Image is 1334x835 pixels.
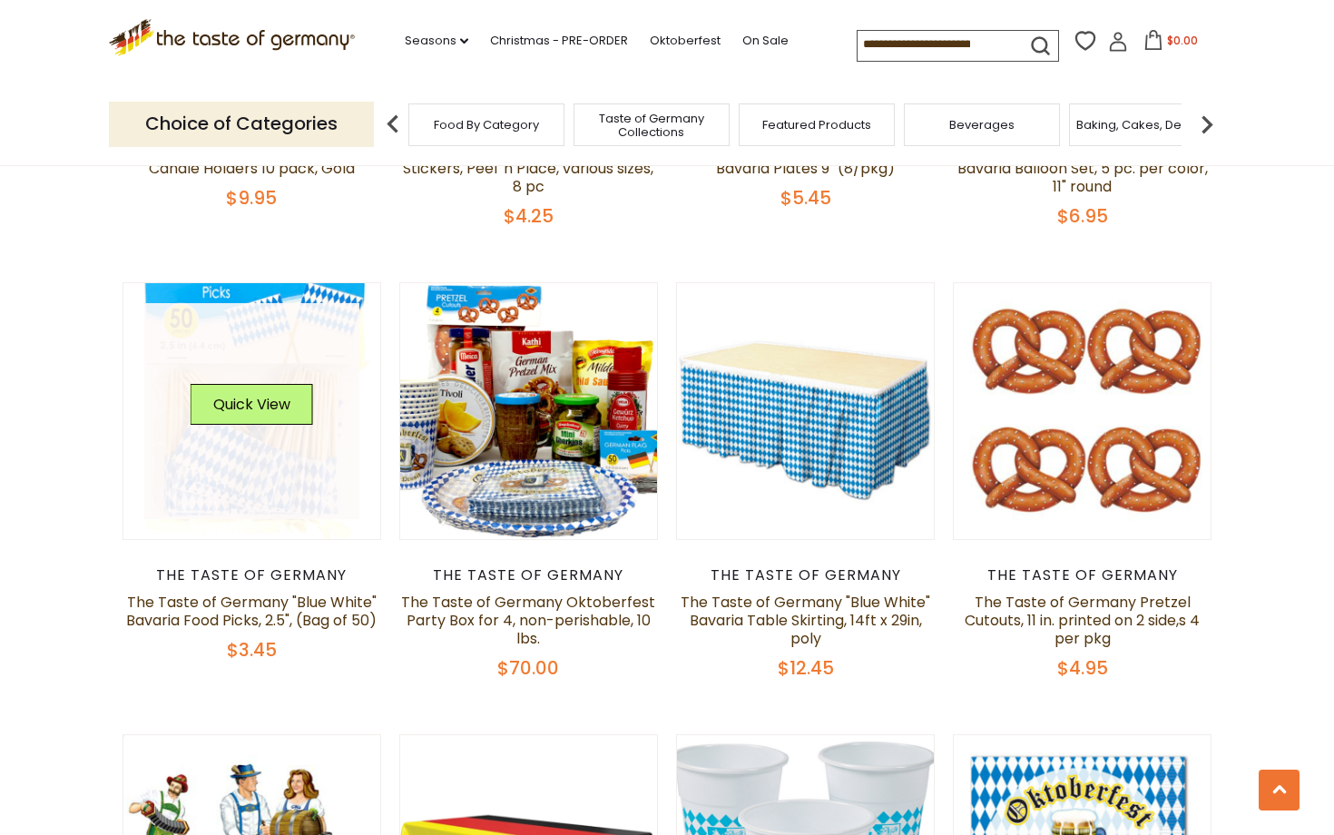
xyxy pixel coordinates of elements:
[676,566,935,584] div: The Taste of Germany
[126,592,377,631] a: The Taste of Germany "Blue White" Bavaria Food Picks, 2.5", (Bag of 50)
[1076,118,1217,132] a: Baking, Cakes, Desserts
[677,283,934,540] img: The Taste of Germany "Blue White" Bavaria Table Skirting, 14ft x 29in, poly
[778,655,834,681] span: $12.45
[401,592,655,649] a: The Taste of Germany Oktoberfest Party Box for 4, non-perishable, 10 lbs.
[226,185,277,211] span: $9.95
[123,283,380,540] img: The Taste of Germany "Blue White" Bavaria Food Picks, 2.5", (Bag of 50)
[123,566,381,584] div: The Taste of Germany
[1167,33,1198,48] span: $0.00
[434,118,539,132] a: Food By Category
[579,112,724,139] a: Taste of Germany Collections
[375,106,411,142] img: previous arrow
[405,31,468,51] a: Seasons
[1189,106,1225,142] img: next arrow
[403,140,653,197] a: The Taste of Germany Pretzel Stickers, Peel 'n Place, various sizes, 8 pc
[957,140,1208,197] a: The Taste of Germany "Blue White" Bavaria Balloon Set, 5 pc. per color, 11" round
[399,566,658,584] div: The Taste of Germany
[1057,203,1108,229] span: $6.95
[949,118,1015,132] a: Beverages
[1132,30,1209,57] button: $0.00
[762,118,871,132] a: Featured Products
[1057,655,1108,681] span: $4.95
[953,566,1211,584] div: The Taste of Germany
[650,31,721,51] a: Oktoberfest
[780,185,831,211] span: $5.45
[954,283,1211,541] img: The Taste of Germany Pretzel Cutouts, 11 in. printed on 2 side,s 4 per pkg
[490,31,628,51] a: Christmas - PRE-ORDER
[497,655,559,681] span: $70.00
[742,31,789,51] a: On Sale
[681,592,930,649] a: The Taste of Germany "Blue White" Bavaria Table Skirting, 14ft x 29in, poly
[227,637,277,663] span: $3.45
[400,283,657,540] img: The Taste of Germany Oktoberfest Party Box for 4, non-perishable, 10 lbs.
[504,203,554,229] span: $4.25
[965,592,1200,649] a: The Taste of Germany Pretzel Cutouts, 11 in. printed on 2 side,s 4 per pkg
[109,102,374,146] p: Choice of Categories
[191,384,313,425] button: Quick View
